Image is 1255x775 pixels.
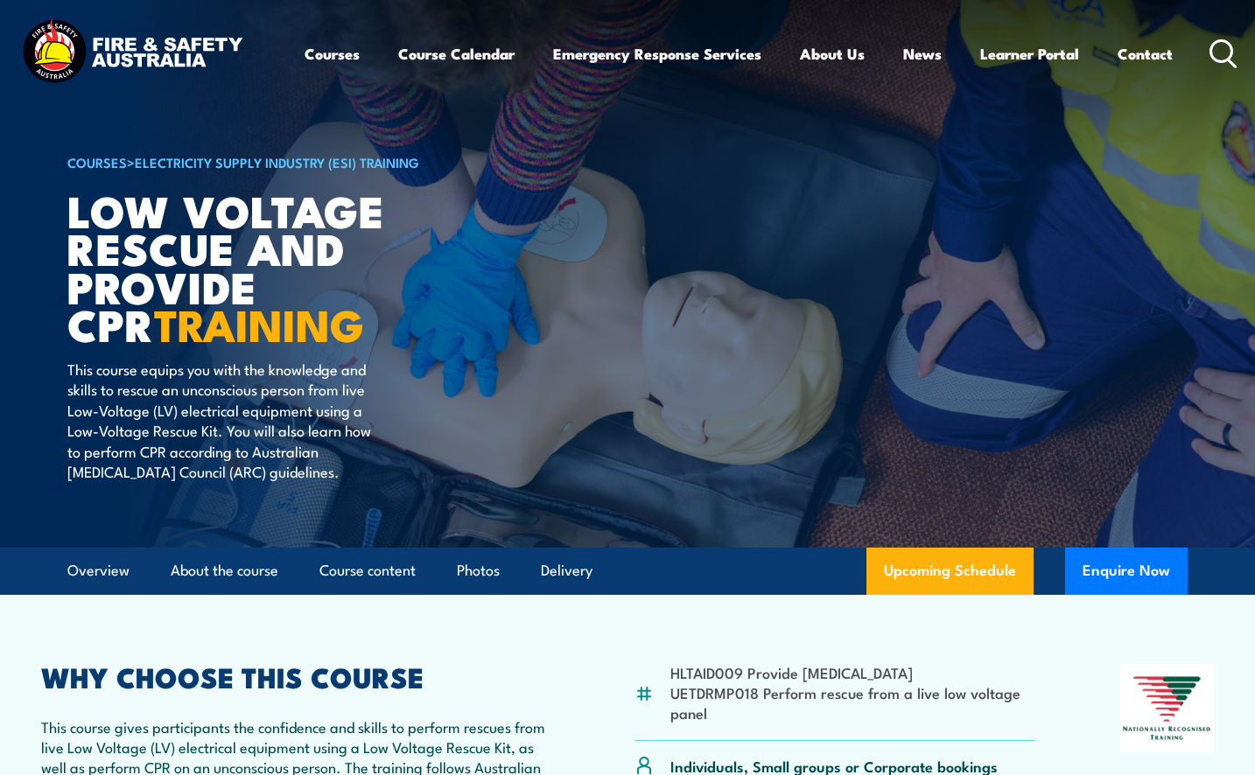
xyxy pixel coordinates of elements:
[135,152,419,171] a: Electricity Supply Industry (ESI) Training
[1118,31,1173,77] a: Contact
[541,548,592,594] a: Delivery
[41,664,550,688] h2: WHY CHOOSE THIS COURSE
[67,359,387,481] p: This course equips you with the knowledge and skills to rescue an unconscious person from live Lo...
[457,548,500,594] a: Photos
[154,290,364,357] strong: TRAINING
[903,31,942,77] a: News
[67,151,500,172] h6: >
[1120,664,1214,753] img: Nationally Recognised Training logo.
[67,152,127,171] a: COURSES
[866,548,1034,595] a: Upcoming Schedule
[553,31,761,77] a: Emergency Response Services
[980,31,1079,77] a: Learner Portal
[1065,548,1188,595] button: Enquire Now
[171,548,278,594] a: About the course
[305,31,360,77] a: Courses
[800,31,865,77] a: About Us
[67,548,130,594] a: Overview
[670,682,1034,723] li: UETDRMP018 Perform rescue from a live low voltage panel
[67,191,500,342] h1: Low Voltage Rescue and Provide CPR
[319,548,416,594] a: Course content
[398,31,515,77] a: Course Calendar
[670,662,1034,682] li: HLTAID009 Provide [MEDICAL_DATA]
